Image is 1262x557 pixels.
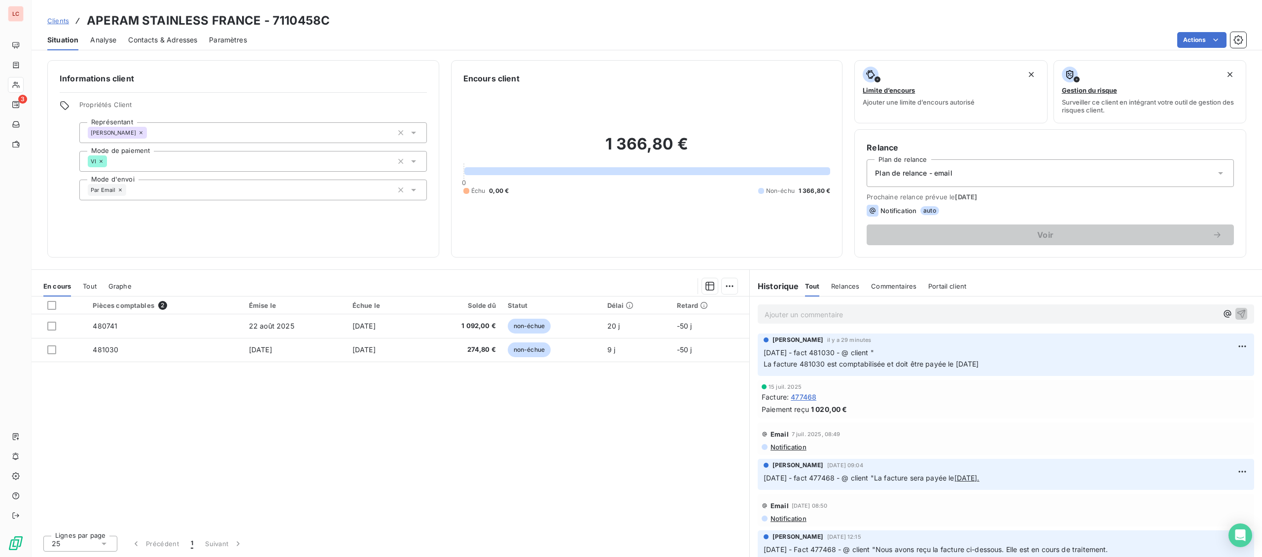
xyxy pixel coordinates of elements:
[920,206,939,215] span: auto
[770,515,806,522] span: Notification
[878,231,1212,239] span: Voir
[871,282,916,290] span: Commentaires
[607,322,620,330] span: 20 j
[93,301,237,310] div: Pièces comptables
[769,384,802,390] span: 15 juil. 2025
[352,322,376,330] span: [DATE]
[854,60,1047,123] button: Limite d’encoursAjouter une limite d’encours autorisé
[47,17,69,25] span: Clients
[607,345,615,354] span: 9 j
[677,301,743,309] div: Retard
[79,101,427,114] span: Propriétés Client
[1228,523,1252,547] div: Open Intercom Messenger
[107,157,115,166] input: Ajouter une valeur
[764,545,1108,554] span: [DATE] - Fact 477468 - @ client "Nous avons reçu la facture ci-dessous. Elle est en cours de trai...
[128,35,197,45] span: Contacts & Adresses
[126,186,134,194] input: Ajouter une valeur
[463,73,520,84] h6: Encours client
[928,282,966,290] span: Portail client
[60,73,427,84] h6: Informations client
[827,462,863,468] span: [DATE] 09:04
[352,301,412,309] div: Échue le
[508,301,596,309] div: Statut
[677,322,692,330] span: -50 j
[771,502,789,510] span: Email
[91,187,115,193] span: Par Email
[508,319,551,334] span: non-échue
[18,95,27,104] span: 3
[1062,86,1117,94] span: Gestion du risque
[867,224,1234,245] button: Voir
[508,342,551,357] span: non-échue
[8,535,24,551] img: Logo LeanPay
[954,474,980,482] tcxspan: Call 15.07.2025. with 3CX Web Client
[811,404,847,414] span: 1 020,00 €
[191,539,193,549] span: 1
[185,533,199,554] button: 1
[125,533,185,554] button: Précédent
[863,98,975,106] span: Ajouter une limite d’encours autorisé
[750,280,799,292] h6: Historique
[462,179,466,186] span: 0
[762,404,809,414] span: Paiement reçu
[158,301,167,310] span: 2
[770,443,806,451] span: Notification
[91,130,136,136] span: [PERSON_NAME]
[771,430,789,438] span: Email
[91,158,96,164] span: VI
[1053,60,1246,123] button: Gestion du risqueSurveiller ce client en intégrant votre outil de gestion des risques client.
[424,301,496,309] div: Solde dû
[880,207,916,215] span: Notification
[863,86,915,94] span: Limite d’encours
[799,186,831,195] span: 1 366,80 €
[489,186,509,195] span: 0,00 €
[867,142,1234,153] h6: Relance
[87,12,330,30] h3: APERAM STAINLESS FRANCE - 7110458C
[83,282,97,290] span: Tout
[8,6,24,22] div: LC
[607,301,665,309] div: Délai
[772,461,823,470] span: [PERSON_NAME]
[762,392,789,402] span: Facture :
[1062,98,1238,114] span: Surveiller ce client en intégrant votre outil de gestion des risques client.
[209,35,247,45] span: Paramètres
[1177,32,1227,48] button: Actions
[792,431,841,437] span: 7 juil. 2025, 08:49
[955,193,977,201] span: [DATE]
[47,16,69,26] a: Clients
[471,186,486,195] span: Échu
[463,134,831,164] h2: 1 366,80 €
[47,35,78,45] span: Situation
[93,322,117,330] span: 480741
[764,474,980,482] span: [DATE] - fact 477468 - @ client "La facture sera payée le
[90,35,116,45] span: Analyse
[199,533,249,554] button: Suivant
[108,282,132,290] span: Graphe
[249,301,341,309] div: Émise le
[147,128,155,137] input: Ajouter une valeur
[424,345,496,355] span: 274,80 €
[52,539,60,549] span: 25
[805,282,820,290] span: Tout
[352,345,376,354] span: [DATE]
[43,282,71,290] span: En cours
[424,321,496,331] span: 1 092,00 €
[827,337,872,343] span: il y a 29 minutes
[827,534,861,540] span: [DATE] 12:15
[764,348,874,357] span: [DATE] - fact 481030 - @ client "
[677,345,692,354] span: -50 j
[875,168,952,178] span: Plan de relance - email
[766,186,795,195] span: Non-échu
[772,532,823,541] span: [PERSON_NAME]
[93,345,118,354] span: 481030
[867,193,1234,201] span: Prochaine relance prévue le
[791,392,816,402] span: 477468
[249,345,272,354] span: [DATE]
[772,335,823,344] span: [PERSON_NAME]
[831,282,859,290] span: Relances
[792,503,828,509] span: [DATE] 08:50
[249,322,294,330] span: 22 août 2025
[764,360,979,368] span: La facture 481030 est comptabilisée et doit être payée le [DATE]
